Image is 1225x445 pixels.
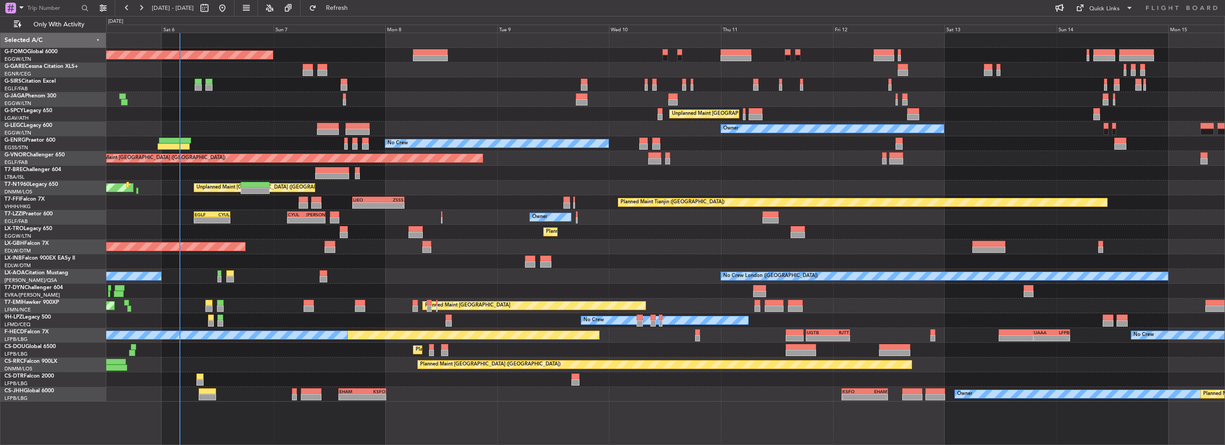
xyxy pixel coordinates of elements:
span: Refresh [318,5,356,11]
a: CS-DTRFalcon 2000 [4,374,54,379]
a: VHHH/HKG [4,203,31,210]
div: No Crew [583,314,604,327]
div: Planned Maint Dusseldorf [546,225,604,239]
a: EGSS/STN [4,144,28,151]
a: G-JAGAPhenom 300 [4,93,56,99]
div: - [353,203,379,208]
a: DNMM/LOS [4,365,32,372]
a: LX-GBHFalcon 7X [4,241,49,246]
a: EGLF/FAB [4,218,28,225]
div: Fri 12 [833,25,945,33]
input: Trip Number [27,1,79,15]
a: EGGW/LTN [4,233,31,239]
span: T7-FFI [4,197,20,202]
span: CS-DOU [4,344,25,349]
a: G-FOMOGlobal 6000 [4,49,58,55]
a: LFPB/LBG [4,336,28,343]
div: - [1052,336,1070,341]
a: LGAV/ATH [4,115,29,122]
button: Quick Links [1071,1,1137,15]
a: CS-JHHGlobal 6000 [4,388,54,394]
div: UGTB [807,330,828,335]
a: CS-RRCFalcon 900LX [4,359,57,364]
div: EGLF [195,212,212,217]
span: T7-DYN [4,285,25,290]
div: [DATE] [108,18,123,25]
div: - [807,336,828,341]
span: G-JAGA [4,93,25,99]
a: [PERSON_NAME]/QSA [4,277,57,284]
a: LFMD/CEQ [4,321,30,328]
div: EHAM [339,389,362,394]
div: - [212,218,229,223]
span: G-LEGC [4,123,24,128]
div: LIEO [353,197,379,202]
a: EDLW/DTM [4,248,31,254]
span: CS-JHH [4,388,24,394]
a: T7-BREChallenger 604 [4,167,61,172]
span: T7-EMI [4,300,22,305]
div: No Crew London ([GEOGRAPHIC_DATA]) [723,269,818,283]
a: LFPB/LBG [4,380,28,387]
span: LX-INB [4,256,22,261]
button: Only With Activity [10,17,97,32]
div: Planned Maint Tianjin ([GEOGRAPHIC_DATA]) [621,196,725,209]
span: G-GARE [4,64,25,69]
a: EGLF/FAB [4,85,28,92]
span: G-ENRG [4,138,25,143]
div: RJTT [828,330,849,335]
a: CS-DOUGlobal 6500 [4,344,56,349]
div: No Crew [387,137,408,150]
a: LFPB/LBG [4,351,28,357]
a: T7-FFIFalcon 7X [4,197,45,202]
a: T7-LZZIPraetor 600 [4,211,53,217]
div: Owner [723,122,738,135]
span: CS-RRC [4,359,24,364]
a: LFPB/LBG [4,395,28,402]
a: EGGW/LTN [4,56,31,63]
span: G-FOMO [4,49,27,55]
a: F-HECDFalcon 7X [4,329,49,335]
span: LX-AOA [4,270,25,276]
button: Refresh [305,1,358,15]
a: DNMM/LOS [4,189,32,195]
div: LFPB [1052,330,1070,335]
div: Mon 8 [385,25,497,33]
div: No Crew [1133,328,1154,342]
a: EGLF/FAB [4,159,28,166]
div: Planned Maint [GEOGRAPHIC_DATA] ([GEOGRAPHIC_DATA]) [420,358,561,371]
a: G-GARECessna Citation XLS+ [4,64,78,69]
div: - [865,395,887,400]
a: G-LEGCLegacy 600 [4,123,52,128]
span: F-HECD [4,329,24,335]
div: - [842,395,865,400]
div: - [379,203,404,208]
a: LX-TROLegacy 650 [4,226,52,231]
div: - [1034,336,1052,341]
span: G-SIRS [4,79,21,84]
div: - [288,218,306,223]
span: T7-N1960 [4,182,29,187]
a: EGNR/CEG [4,71,31,77]
span: G-VNOR [4,152,26,158]
div: KSFO [842,389,865,394]
a: EGGW/LTN [4,100,31,107]
div: Planned Maint [GEOGRAPHIC_DATA] [425,299,510,312]
div: Sat 6 [162,25,274,33]
a: LX-AOACitation Mustang [4,270,68,276]
div: CYUL [212,212,229,217]
div: - [339,395,362,400]
span: 9H-LPZ [4,315,22,320]
a: G-ENRGPraetor 600 [4,138,55,143]
div: - [306,218,325,223]
a: EGGW/LTN [4,130,31,136]
a: G-SIRSCitation Excel [4,79,56,84]
div: Unplanned Maint [GEOGRAPHIC_DATA] ([PERSON_NAME] Intl) [672,107,817,121]
span: G-SPCY [4,108,24,113]
div: Sat 13 [945,25,1057,33]
a: EDLW/DTM [4,262,31,269]
a: EVRA/[PERSON_NAME] [4,292,60,298]
div: Sun 14 [1057,25,1169,33]
div: EHAM [865,389,887,394]
div: - [362,395,385,400]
